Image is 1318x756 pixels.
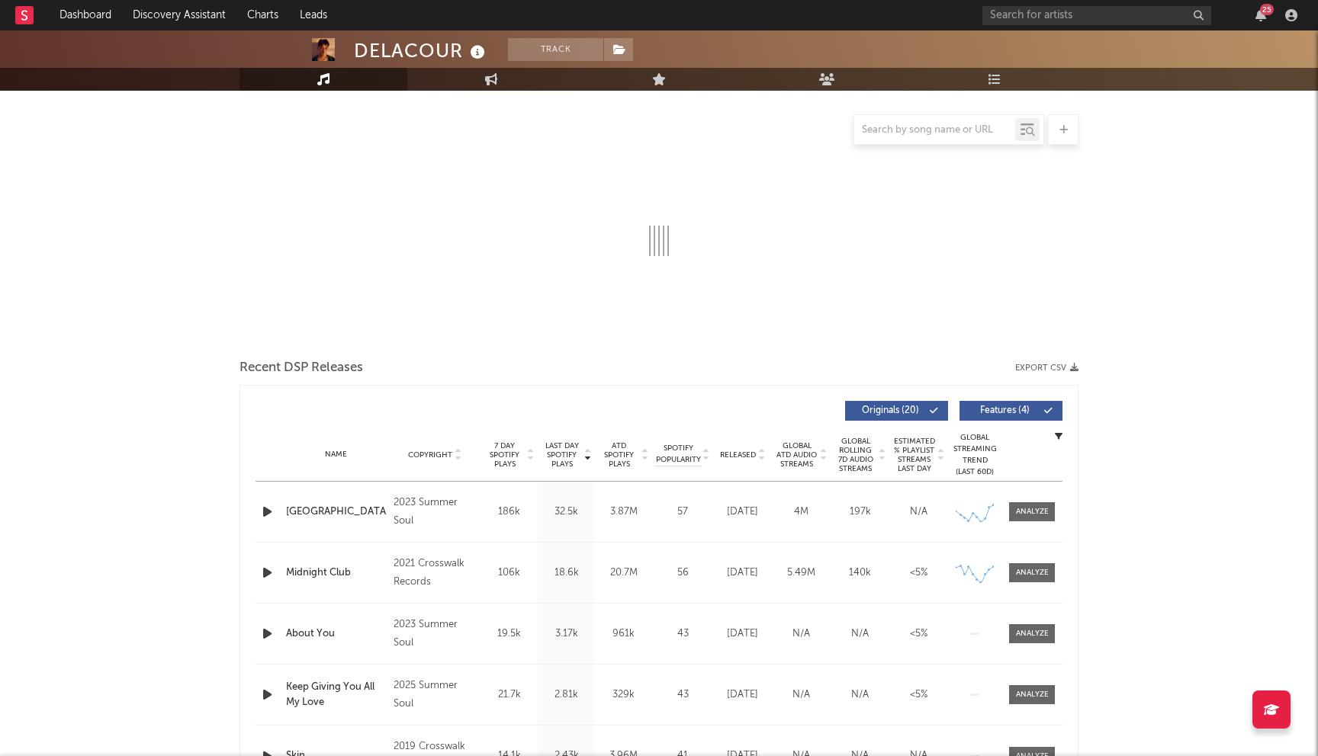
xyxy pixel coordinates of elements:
div: 18.6k [542,565,591,581]
div: 3.87M [599,505,648,520]
div: 2021 Crosswalk Records [394,555,477,591]
div: 19.5k [484,626,534,642]
div: Name [286,449,386,460]
span: Last Day Spotify Plays [542,441,582,469]
div: [DATE] [717,565,768,581]
div: 2025 Summer Soul [394,677,477,713]
span: Recent DSP Releases [239,359,363,377]
span: Spotify Popularity [656,443,701,466]
button: Features(4) [960,401,1062,421]
span: Global Rolling 7D Audio Streams [834,437,876,473]
div: 140k [834,565,886,581]
span: ATD Spotify Plays [599,441,639,469]
button: Track [508,38,603,61]
div: 21.7k [484,687,534,703]
div: 961k [599,626,648,642]
a: Keep Giving You All My Love [286,680,386,710]
div: 106k [484,565,534,581]
div: 186k [484,505,534,520]
div: Global Streaming Trend (Last 60D) [952,432,998,478]
div: 2.81k [542,687,591,703]
a: Midnight Club [286,565,386,581]
div: <5% [893,626,944,642]
div: 2023 Summer Soul [394,494,477,530]
div: 25 [1260,4,1274,15]
div: N/A [834,687,886,703]
span: 7 Day Spotify Plays [484,441,525,469]
button: Export CSV [1015,364,1079,373]
span: Originals ( 20 ) [855,406,925,415]
div: N/A [776,626,827,642]
div: 4M [776,505,827,520]
div: 2023 Summer Soul [394,616,477,652]
div: 57 [656,505,709,520]
div: <5% [893,565,944,581]
div: [DATE] [717,687,768,703]
div: <5% [893,687,944,703]
div: [DATE] [717,626,768,642]
div: N/A [893,505,944,520]
div: 5.49M [776,565,827,581]
div: [DATE] [717,505,768,520]
div: 329k [599,687,648,703]
button: Originals(20) [845,401,948,421]
a: About You [286,626,386,642]
div: N/A [776,687,827,703]
button: 25 [1255,9,1266,21]
span: Copyright [408,450,452,460]
div: 20.7M [599,565,648,581]
div: 56 [656,565,709,581]
span: Estimated % Playlist Streams Last Day [893,437,935,473]
span: Features ( 4 ) [969,406,1040,415]
div: 197k [834,505,886,520]
div: 32.5k [542,505,591,520]
div: 43 [656,687,709,703]
span: Global ATD Audio Streams [776,441,818,469]
div: 43 [656,626,709,642]
input: Search for artists [982,6,1211,25]
div: N/A [834,626,886,642]
span: Released [720,450,756,460]
a: [GEOGRAPHIC_DATA] [286,505,386,520]
div: DELACOUR [354,38,489,63]
input: Search by song name or URL [854,124,1015,136]
div: 3.17k [542,626,591,642]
